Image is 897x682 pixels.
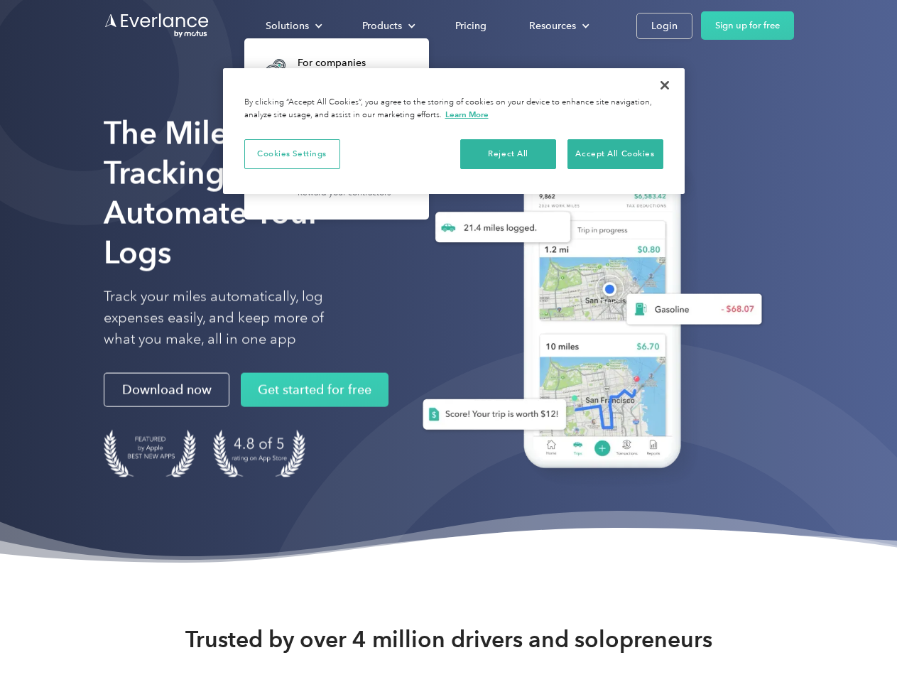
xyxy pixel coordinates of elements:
a: Pricing [441,13,501,38]
img: 4.9 out of 5 stars on the app store [213,430,305,477]
div: Login [651,17,678,35]
button: Accept All Cookies [567,139,663,169]
button: Close [649,70,680,101]
p: Track your miles automatically, log expenses easily, and keep more of what you make, all in one app [104,286,357,350]
div: By clicking “Accept All Cookies”, you agree to the storing of cookies on your device to enhance s... [244,97,663,121]
a: Sign up for free [701,11,794,40]
a: For companiesEasy vehicle reimbursements [251,47,418,93]
button: Reject All [460,139,556,169]
div: For companies [298,56,411,70]
div: Products [348,13,427,38]
a: More information about your privacy, opens in a new tab [445,109,489,119]
div: Products [362,17,402,35]
img: Badge for Featured by Apple Best New Apps [104,430,196,477]
a: Go to homepage [104,12,210,39]
nav: Solutions [244,38,429,220]
div: Resources [529,17,576,35]
strong: Trusted by over 4 million drivers and solopreneurs [185,625,712,654]
img: Everlance, mileage tracker app, expense tracking app [400,135,773,489]
div: Solutions [251,13,334,38]
a: Login [636,13,692,39]
div: Privacy [223,68,685,194]
div: Resources [515,13,601,38]
div: Cookie banner [223,68,685,194]
button: Cookies Settings [244,139,340,169]
div: Pricing [455,17,486,35]
a: Get started for free [241,373,388,407]
a: Download now [104,373,229,407]
div: Solutions [266,17,309,35]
